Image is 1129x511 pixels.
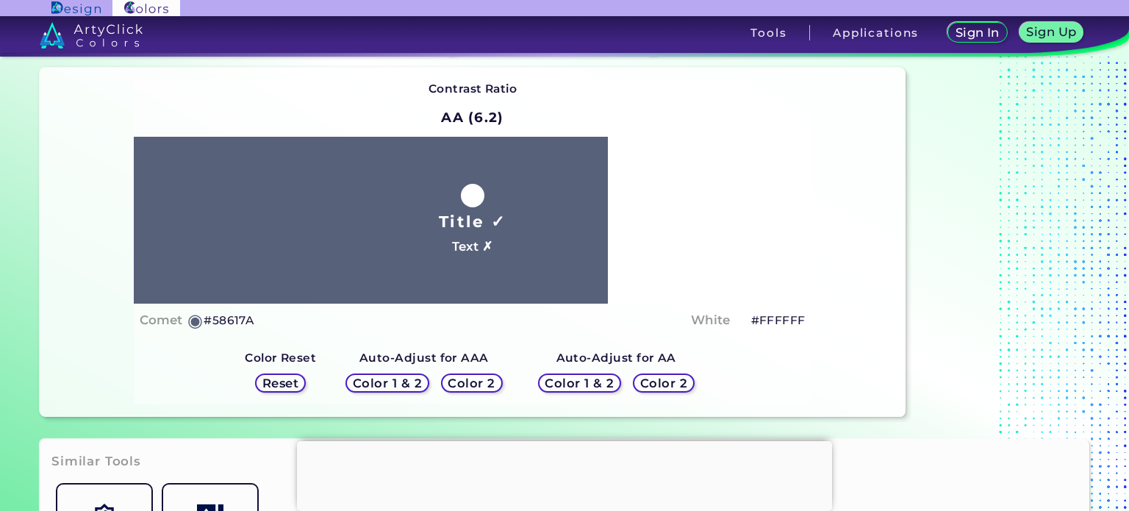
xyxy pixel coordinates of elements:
iframe: Advertisement [297,441,832,507]
img: ArtyClick Design logo [51,1,101,15]
strong: Auto-Adjust for AA [556,351,676,365]
h1: Title ✓ [439,210,506,232]
a: Sign In [950,24,1004,42]
h5: Color 1 & 2 [548,378,611,389]
h5: Color 2 [642,378,685,389]
h5: ◉ [735,312,751,329]
h4: Text ✗ [452,236,492,257]
strong: Auto-Adjust for AAA [359,351,489,365]
h3: Applications [833,27,919,38]
a: Sign Up [1022,24,1080,42]
img: logo_artyclick_colors_white.svg [40,22,143,49]
h4: Comet [140,310,182,331]
h3: Similar Tools [51,453,141,471]
h2: AA (6.2) [434,101,511,134]
h5: ◉ [187,312,204,329]
h5: #FFFFFF [751,311,806,330]
h5: Reset [264,378,297,389]
h3: Tools [750,27,786,38]
h5: Sign Up [1029,26,1075,37]
h5: #58617A [204,311,254,330]
h4: White [691,310,730,331]
h5: Color 2 [451,378,493,389]
h5: Sign In [958,27,997,38]
strong: Contrast Ratio [429,82,517,96]
h5: Color 1 & 2 [356,378,419,389]
strong: Color Reset [245,351,316,365]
